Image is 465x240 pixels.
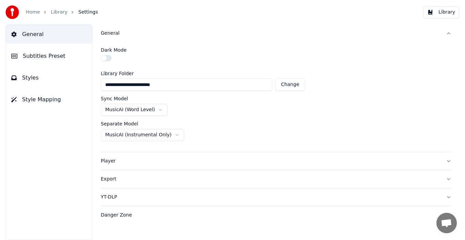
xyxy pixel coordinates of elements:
[436,213,457,233] div: Open chat
[423,6,460,18] button: Library
[101,152,451,170] button: Player
[6,47,92,66] button: Subtitles Preset
[101,24,451,42] button: General
[101,48,127,52] label: Dark Mode
[23,52,65,60] span: Subtitles Preset
[22,96,61,104] span: Style Mapping
[78,9,98,16] span: Settings
[51,9,67,16] a: Library
[101,30,440,37] div: General
[101,206,451,224] button: Danger Zone
[275,79,305,91] button: Change
[101,170,451,188] button: Export
[22,74,39,82] span: Styles
[5,5,19,19] img: youka
[101,176,440,183] div: Export
[101,96,128,101] label: Sync Model
[101,212,440,219] div: Danger Zone
[101,188,451,206] button: YT-DLP
[26,9,98,16] nav: breadcrumb
[101,194,440,201] div: YT-DLP
[6,90,92,109] button: Style Mapping
[6,25,92,44] button: General
[101,158,440,165] div: Player
[6,68,92,87] button: Styles
[101,121,138,126] label: Separate Model
[26,9,40,16] a: Home
[101,42,451,152] div: General
[22,30,44,38] span: General
[101,71,305,76] label: Library Folder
